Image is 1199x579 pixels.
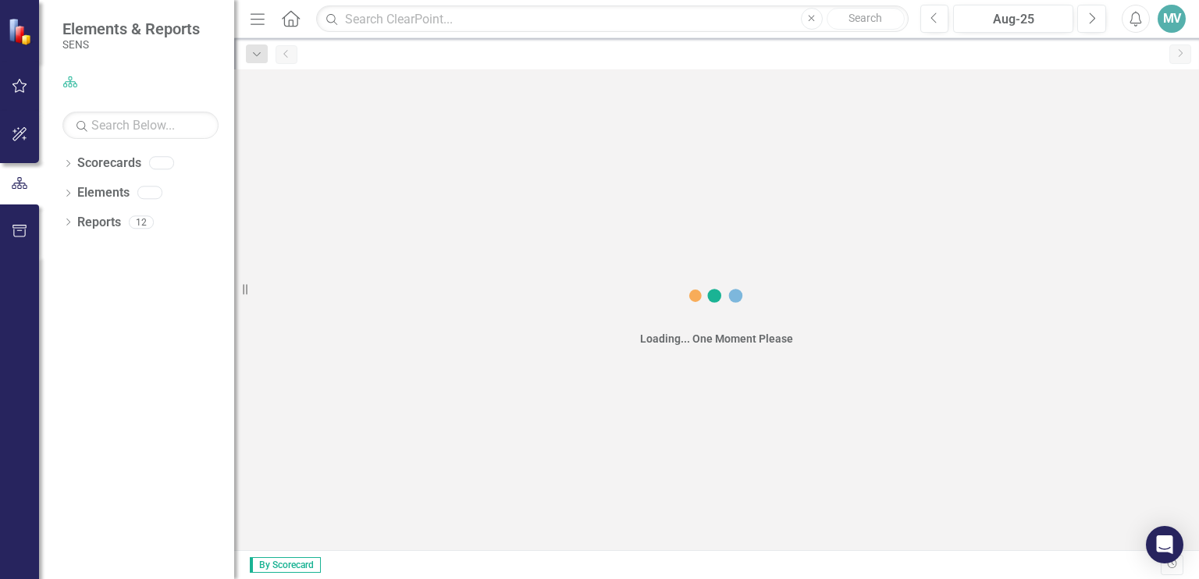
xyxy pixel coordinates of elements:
[62,112,219,139] input: Search Below...
[129,215,154,229] div: 12
[316,5,908,33] input: Search ClearPoint...
[953,5,1073,33] button: Aug-25
[959,10,1068,29] div: Aug-25
[77,155,141,172] a: Scorecards
[640,331,793,346] div: Loading... One Moment Please
[849,12,882,24] span: Search
[62,38,200,51] small: SENS
[1158,5,1186,33] button: MV
[77,184,130,202] a: Elements
[250,557,321,573] span: By Scorecard
[8,17,35,44] img: ClearPoint Strategy
[77,214,121,232] a: Reports
[62,20,200,38] span: Elements & Reports
[827,8,905,30] button: Search
[1146,526,1183,563] div: Open Intercom Messenger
